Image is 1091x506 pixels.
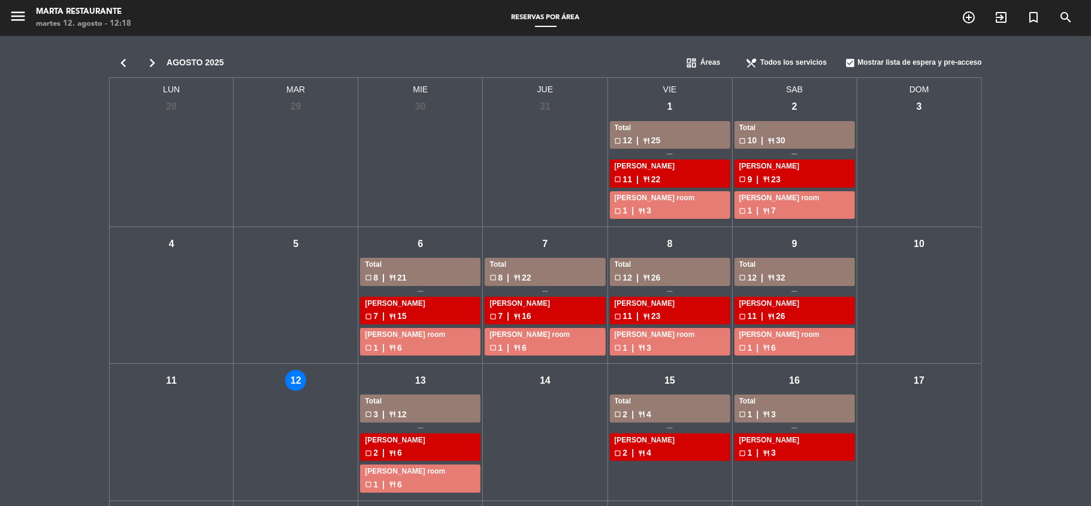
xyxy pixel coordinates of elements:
span: VIE [608,78,733,97]
span: restaurant [389,313,396,320]
span: restaurant [767,274,775,281]
i: chevron_left [109,55,138,71]
div: 12 26 [615,271,726,285]
div: [PERSON_NAME] room [615,329,726,341]
span: restaurant [513,344,521,351]
span: restaurant [763,411,770,418]
span: restaurant [763,450,770,457]
span: restaurant [643,137,650,144]
span: | [631,446,634,460]
div: 1 3 [739,408,850,421]
div: 15 [660,370,681,391]
div: Total [615,122,726,134]
span: | [631,204,634,218]
span: | [382,271,385,285]
div: 8 22 [489,271,600,285]
div: Mostrar lista de espera y pre-acceso [845,51,982,75]
span: check_box_outline_blank [739,274,747,281]
span: | [636,173,639,186]
div: 1 6 [365,478,476,492]
i: menu [9,7,27,25]
div: 11 23 [615,309,726,323]
div: 2 4 [615,446,726,460]
span: | [756,204,758,218]
span: dashboard [685,57,697,69]
span: | [382,408,385,421]
span: restaurant [638,411,645,418]
div: Total [489,259,600,271]
span: | [756,341,758,355]
span: check_box_outline_blank [365,411,372,418]
span: | [507,309,509,323]
div: 4 [161,233,182,254]
span: | [382,341,385,355]
span: check_box_outline_blank [615,344,622,351]
span: MIE [358,78,483,97]
span: check_box_outline_blank [615,207,622,215]
span: | [636,309,639,323]
div: [PERSON_NAME] room [489,329,600,341]
span: Áreas [700,57,720,69]
span: check_box_outline_blank [365,481,372,488]
div: [PERSON_NAME] [489,298,600,310]
div: 1 3 [615,204,726,218]
div: 17 [909,370,930,391]
div: 2 6 [365,446,476,460]
span: | [382,309,385,323]
span: restaurant [643,313,650,320]
span: check_box_outline_blank [489,344,497,351]
span: | [382,446,385,460]
span: agosto 2025 [167,56,223,70]
span: check_box_outline_blank [739,411,747,418]
div: 3 12 [365,408,476,421]
div: 2 [784,97,805,118]
div: [PERSON_NAME] room [615,192,726,204]
div: Total [739,259,850,271]
div: 14 [534,370,555,391]
div: 30 [410,97,431,118]
span: check_box [845,58,856,68]
div: 12 [285,370,306,391]
div: Total [365,396,476,408]
div: 6 [410,233,431,254]
div: 13 [410,370,431,391]
div: 8 [660,233,681,254]
span: check_box_outline_blank [365,344,372,351]
span: | [636,134,639,147]
span: check_box_outline_blank [489,313,497,320]
i: turned_in_not [1026,10,1041,25]
span: JUE [483,78,608,97]
span: restaurant [513,274,521,281]
span: check_box_outline_blank [615,274,622,281]
span: check_box_outline_blank [615,411,622,418]
div: Marta Restaurante [36,6,131,18]
span: restaurant [763,344,770,351]
div: 29 [285,97,306,118]
div: 11 [161,370,182,391]
span: restaurant [638,344,645,351]
div: [PERSON_NAME] room [365,329,476,341]
div: 28 [161,97,182,118]
i: add_circle_outline [962,10,976,25]
div: 12 25 [615,134,726,147]
div: [PERSON_NAME] [739,161,850,173]
div: 7 16 [489,309,600,323]
span: check_box_outline_blank [615,313,622,320]
span: check_box_outline_blank [739,344,747,351]
div: [PERSON_NAME] [365,435,476,447]
div: [PERSON_NAME] room [739,192,850,204]
div: 1 6 [365,341,476,355]
div: martes 12. agosto - 12:18 [36,18,131,30]
div: 1 3 [739,446,850,460]
i: search [1059,10,1073,25]
div: 7 15 [365,309,476,323]
span: restaurant [513,313,521,320]
div: Total [365,259,476,271]
div: 16 [784,370,805,391]
span: restaurant [389,411,396,418]
span: SAB [733,78,857,97]
span: check_box_outline_blank [739,313,747,320]
div: 1 3 [615,341,726,355]
span: check_box_outline_blank [489,274,497,281]
span: | [761,271,763,285]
